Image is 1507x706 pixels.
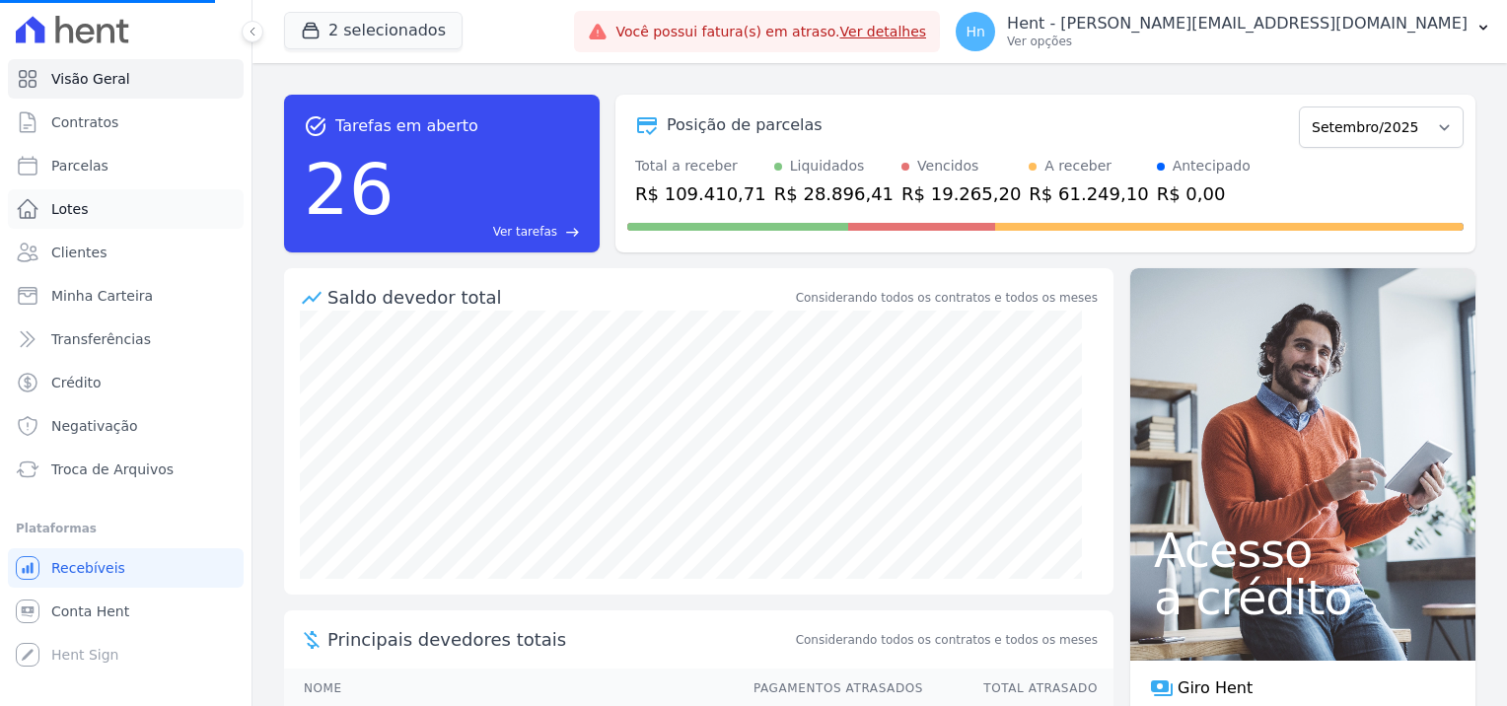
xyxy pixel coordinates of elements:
p: Ver opções [1007,34,1468,49]
span: Transferências [51,329,151,349]
div: Total a receber [635,156,766,176]
a: Minha Carteira [8,276,244,316]
span: Minha Carteira [51,286,153,306]
div: Plataformas [16,517,236,540]
div: A receber [1044,156,1112,176]
button: Hn Hent - [PERSON_NAME][EMAIL_ADDRESS][DOMAIN_NAME] Ver opções [940,4,1507,59]
a: Conta Hent [8,592,244,631]
a: Ver tarefas east [402,223,580,241]
div: R$ 0,00 [1157,180,1251,207]
span: Crédito [51,373,102,392]
span: Considerando todos os contratos e todos os meses [796,631,1098,649]
span: Contratos [51,112,118,132]
a: Parcelas [8,146,244,185]
a: Clientes [8,233,244,272]
div: R$ 28.896,41 [774,180,894,207]
a: Ver detalhes [840,24,927,39]
div: R$ 19.265,20 [901,180,1021,207]
span: Clientes [51,243,107,262]
a: Transferências [8,319,244,359]
span: Principais devedores totais [327,626,792,653]
div: Saldo devedor total [327,284,792,311]
span: Acesso [1154,527,1452,574]
span: Negativação [51,416,138,436]
div: Considerando todos os contratos e todos os meses [796,289,1098,307]
div: Antecipado [1173,156,1251,176]
span: Parcelas [51,156,108,176]
a: Lotes [8,189,244,229]
span: task_alt [304,114,327,138]
span: Lotes [51,199,89,219]
span: Você possui fatura(s) em atraso. [615,22,926,42]
span: Giro Hent [1178,676,1253,700]
div: Posição de parcelas [667,113,823,137]
p: Hent - [PERSON_NAME][EMAIL_ADDRESS][DOMAIN_NAME] [1007,14,1468,34]
span: Recebíveis [51,558,125,578]
span: Visão Geral [51,69,130,89]
span: a crédito [1154,574,1452,621]
span: east [565,225,580,240]
div: Vencidos [917,156,978,176]
a: Visão Geral [8,59,244,99]
span: Hn [966,25,984,38]
a: Negativação [8,406,244,446]
div: R$ 109.410,71 [635,180,766,207]
span: Ver tarefas [493,223,557,241]
a: Recebíveis [8,548,244,588]
a: Troca de Arquivos [8,450,244,489]
a: Contratos [8,103,244,142]
span: Conta Hent [51,601,129,621]
span: Troca de Arquivos [51,459,174,479]
div: 26 [304,138,395,241]
span: Tarefas em aberto [335,114,478,138]
button: 2 selecionados [284,12,463,49]
div: Liquidados [790,156,865,176]
a: Crédito [8,363,244,402]
div: R$ 61.249,10 [1029,180,1148,207]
